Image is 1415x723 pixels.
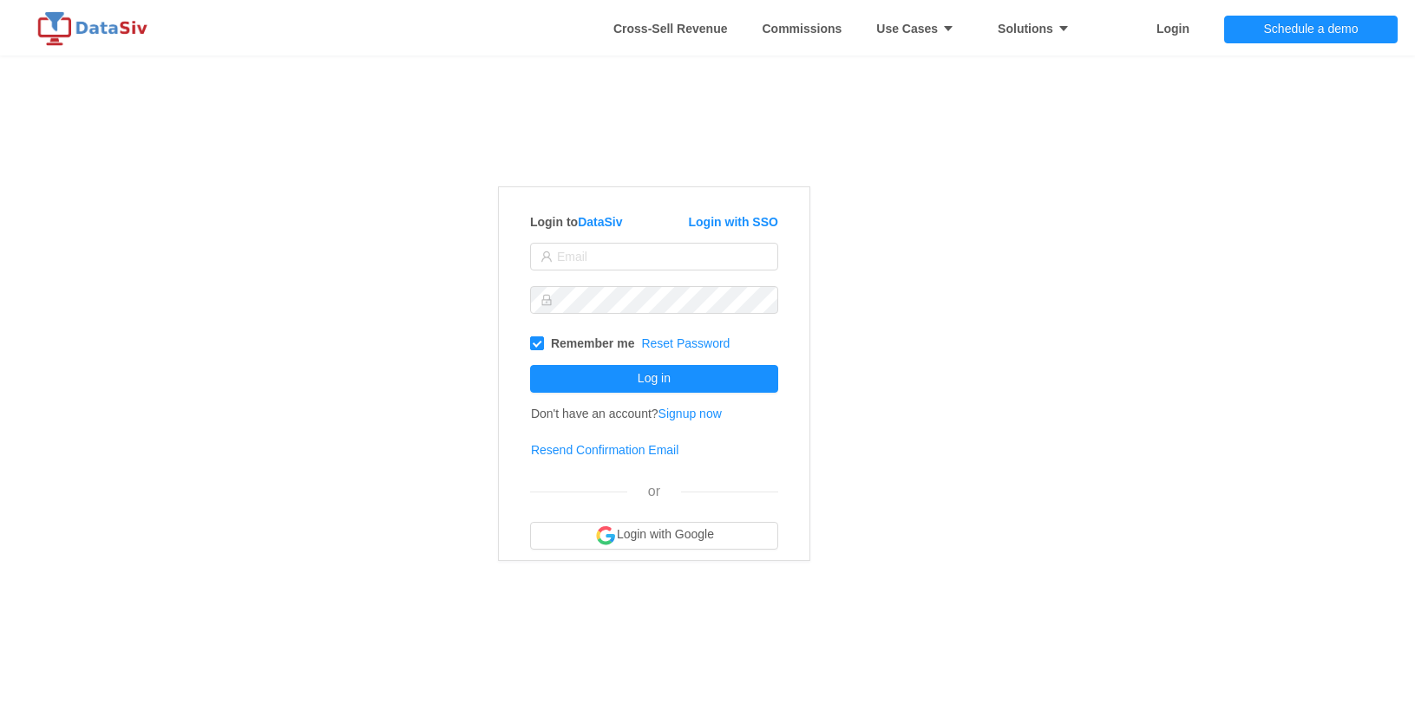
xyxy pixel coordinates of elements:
[551,336,635,350] strong: Remember me
[1224,16,1398,43] button: Schedule a demo
[1053,23,1070,35] i: icon: caret-down
[648,484,660,498] span: or
[530,522,778,550] button: Login with Google
[578,215,622,229] a: DataSiv
[35,11,156,46] img: logo
[530,215,623,229] strong: Login to
[530,365,778,393] button: Log in
[876,22,963,36] strong: Use Cases
[530,243,778,270] input: Email
[540,251,553,263] i: icon: user
[1156,3,1189,55] a: Login
[531,443,678,457] a: Resend Confirmation Email
[689,215,778,229] a: Login with SSO
[938,23,954,35] i: icon: caret-down
[998,22,1078,36] strong: Solutions
[641,336,730,350] a: Reset Password
[530,395,723,432] td: Don't have an account?
[540,294,553,306] i: icon: lock
[762,3,842,55] a: Commissions
[613,3,728,55] a: Whitespace
[658,407,722,420] a: Signup now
